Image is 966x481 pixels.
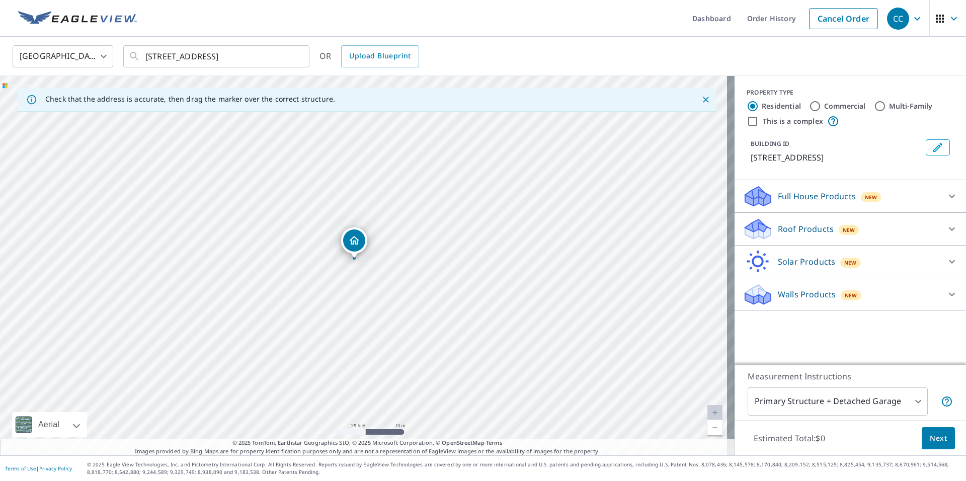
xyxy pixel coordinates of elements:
span: New [843,226,855,234]
div: Aerial [35,412,62,437]
a: Upload Blueprint [341,45,419,67]
a: OpenStreetMap [442,439,484,446]
span: Upload Blueprint [349,50,411,62]
label: Multi-Family [889,101,933,111]
button: Close [699,93,712,106]
div: Walls ProductsNew [743,282,958,306]
div: Full House ProductsNew [743,184,958,208]
p: BUILDING ID [751,139,789,148]
label: This is a complex [763,116,823,126]
span: Next [930,432,947,445]
p: Measurement Instructions [748,370,953,382]
label: Residential [762,101,801,111]
span: New [865,193,877,201]
a: Terms [486,439,503,446]
p: Full House Products [778,190,856,202]
p: Roof Products [778,223,834,235]
p: [STREET_ADDRESS] [751,151,922,164]
a: Current Level 20, Zoom In Disabled [707,405,722,420]
div: CC [887,8,909,30]
a: Privacy Policy [39,465,72,472]
div: Aerial [12,412,87,437]
button: Edit building 1 [926,139,950,155]
p: Solar Products [778,256,835,268]
a: Cancel Order [809,8,878,29]
div: OR [319,45,419,67]
div: Roof ProductsNew [743,217,958,241]
p: | [5,465,72,471]
label: Commercial [824,101,866,111]
div: [GEOGRAPHIC_DATA] [13,42,113,70]
p: © 2025 Eagle View Technologies, Inc. and Pictometry International Corp. All Rights Reserved. Repo... [87,461,961,476]
span: © 2025 TomTom, Earthstar Geographics SIO, © 2025 Microsoft Corporation, © [232,439,503,447]
div: Solar ProductsNew [743,250,958,274]
span: New [845,291,857,299]
p: Walls Products [778,288,836,300]
span: New [844,259,857,267]
a: Current Level 20, Zoom Out [707,420,722,435]
p: Check that the address is accurate, then drag the marker over the correct structure. [45,95,335,104]
span: Your report will include the primary structure and a detached garage if one exists. [941,395,953,408]
p: Estimated Total: $0 [746,427,833,449]
img: EV Logo [18,11,137,26]
div: PROPERTY TYPE [747,88,954,97]
button: Next [922,427,955,450]
a: Terms of Use [5,465,36,472]
div: Primary Structure + Detached Garage [748,387,928,416]
input: Search by address or latitude-longitude [145,42,289,70]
